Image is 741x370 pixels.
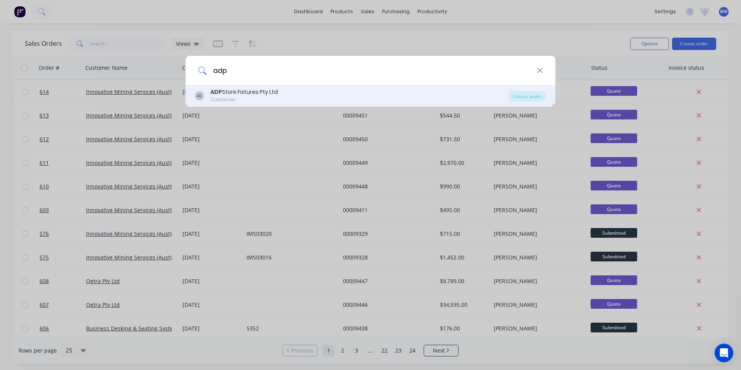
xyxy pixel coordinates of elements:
[210,88,278,96] div: Store Fixtures Pty Ltd
[207,56,537,85] input: Enter a customer name to create a new order...
[210,96,278,103] div: Customer
[195,91,204,100] div: AL
[715,344,733,362] div: Open Intercom Messenger
[508,91,546,102] div: Create order
[210,88,222,96] b: ADP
